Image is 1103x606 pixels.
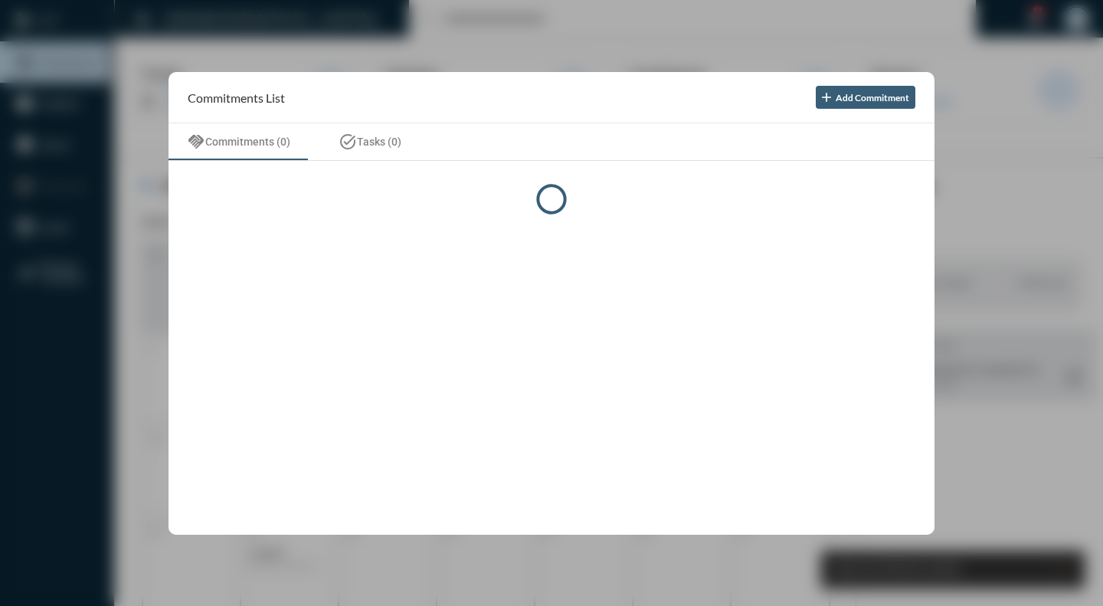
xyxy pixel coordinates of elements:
[205,136,290,148] span: Commitments (0)
[339,133,357,151] mat-icon: task_alt
[819,90,834,105] mat-icon: add
[187,133,205,151] mat-icon: handshake
[816,86,915,109] button: Add Commitment
[188,90,285,104] h2: Commitments List
[357,136,401,148] span: Tasks (0)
